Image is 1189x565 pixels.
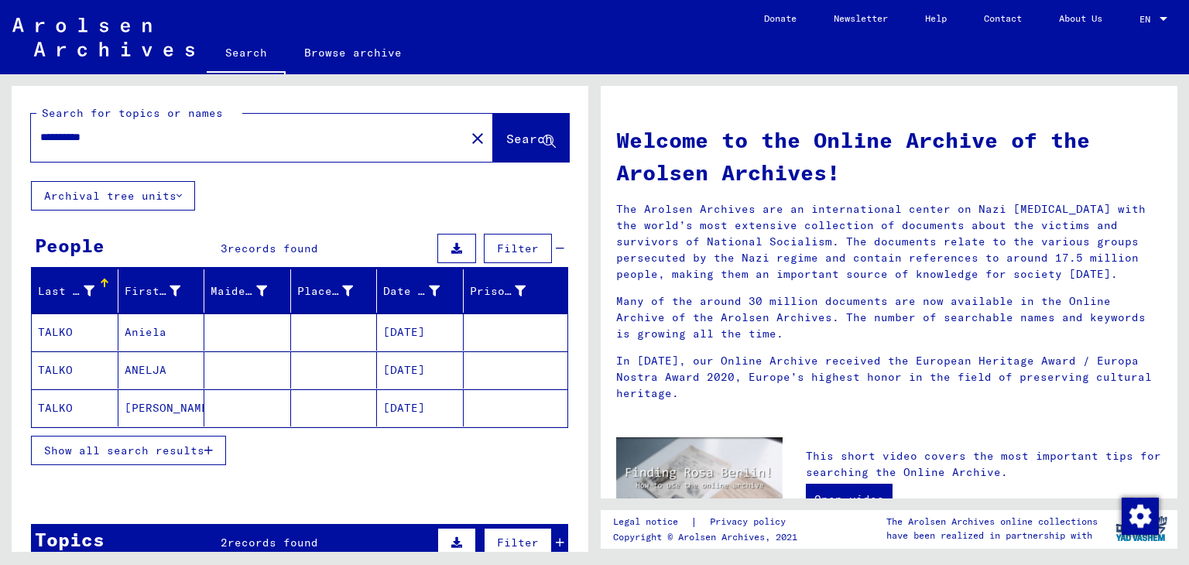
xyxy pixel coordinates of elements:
[497,536,539,550] span: Filter
[32,313,118,351] mat-cell: TALKO
[31,436,226,465] button: Show all search results
[506,131,553,146] span: Search
[211,279,290,303] div: Maiden Name
[383,279,463,303] div: Date of Birth
[125,279,204,303] div: First Name
[31,181,195,211] button: Archival tree units
[464,269,568,313] mat-header-cell: Prisoner #
[118,269,205,313] mat-header-cell: First Name
[377,269,464,313] mat-header-cell: Date of Birth
[1139,13,1150,25] mat-select-trigger: EN
[204,269,291,313] mat-header-cell: Maiden Name
[221,241,228,255] span: 3
[297,279,377,303] div: Place of Birth
[616,124,1162,189] h1: Welcome to the Online Archive of the Arolsen Archives!
[297,283,354,300] div: Place of Birth
[616,293,1162,342] p: Many of the around 30 million documents are now available in the Online Archive of the Arolsen Ar...
[228,241,318,255] span: records found
[470,279,550,303] div: Prisoner #
[32,351,118,389] mat-cell: TALKO
[697,514,804,530] a: Privacy policy
[211,283,267,300] div: Maiden Name
[886,529,1098,543] p: have been realized in partnership with
[886,515,1098,529] p: The Arolsen Archives online collections
[613,530,804,544] p: Copyright © Arolsen Archives, 2021
[118,351,205,389] mat-cell: ANELJA
[38,283,94,300] div: Last Name
[12,18,194,56] img: Arolsen_neg.svg
[125,283,181,300] div: First Name
[228,536,318,550] span: records found
[32,269,118,313] mat-header-cell: Last Name
[377,351,464,389] mat-cell: [DATE]
[383,283,440,300] div: Date of Birth
[1112,509,1170,548] img: yv_logo.png
[44,443,204,457] span: Show all search results
[42,106,223,120] mat-label: Search for topics or names
[221,536,228,550] span: 2
[470,283,526,300] div: Prisoner #
[377,389,464,426] mat-cell: [DATE]
[806,448,1162,481] p: This short video covers the most important tips for searching the Online Archive.
[613,514,690,530] a: Legal notice
[616,437,783,528] img: video.jpg
[613,514,804,530] div: |
[118,389,205,426] mat-cell: [PERSON_NAME]
[484,528,552,557] button: Filter
[207,34,286,74] a: Search
[286,34,420,71] a: Browse archive
[35,231,105,259] div: People
[1122,498,1159,535] img: Zustimmung ändern
[484,234,552,263] button: Filter
[38,279,118,303] div: Last Name
[616,353,1162,402] p: In [DATE], our Online Archive received the European Heritage Award / Europa Nostra Award 2020, Eu...
[616,201,1162,282] p: The Arolsen Archives are an international center on Nazi [MEDICAL_DATA] with the world’s most ext...
[462,122,493,153] button: Clear
[468,129,487,148] mat-icon: close
[493,114,569,162] button: Search
[291,269,378,313] mat-header-cell: Place of Birth
[377,313,464,351] mat-cell: [DATE]
[35,526,105,553] div: Topics
[118,313,205,351] mat-cell: Aniela
[497,241,539,255] span: Filter
[32,389,118,426] mat-cell: TALKO
[806,484,893,515] a: Open video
